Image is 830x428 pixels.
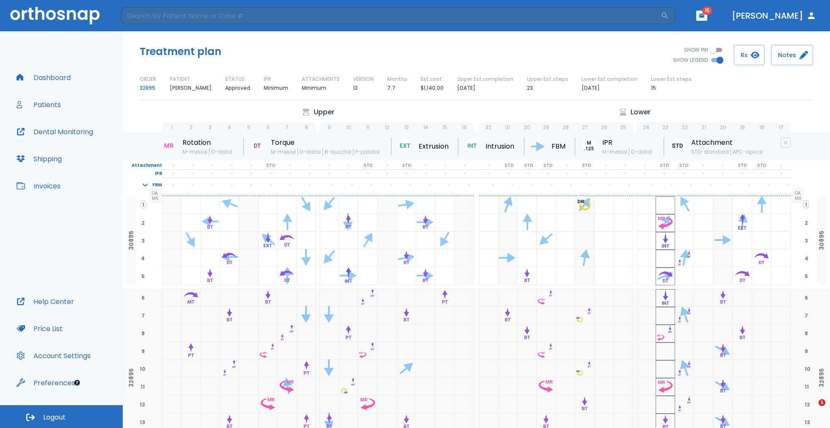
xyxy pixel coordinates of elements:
[656,268,675,285] div: planned extraction
[128,231,135,250] p: 30895
[656,325,675,342] div: planned extraction
[11,291,79,312] a: Help Center
[123,170,162,177] p: IPR
[302,75,339,83] p: ATTACHMENTS
[225,75,245,83] p: STATUS
[298,148,323,155] span: D-distal
[582,124,588,131] p: 27
[575,214,595,232] div: extracted
[720,124,726,131] p: 20
[575,396,595,413] div: extracted
[455,250,474,267] div: extracted
[378,232,397,249] div: extracted
[714,196,733,214] div: extracted
[457,83,475,93] p: [DATE]
[73,379,81,387] div: Tooltip anchor
[353,148,381,155] span: P-palatal
[140,237,146,244] span: 3
[10,7,100,24] img: Orthosnap
[239,396,259,413] div: extracted
[247,124,251,131] p: 5
[43,413,66,422] span: Logout
[423,124,428,131] p: 14
[498,196,518,214] div: extracted
[11,94,66,115] button: Patients
[239,250,259,267] div: extracted
[11,121,98,142] button: Dental Monitoring
[656,342,675,360] div: planned extraction
[239,289,259,307] div: extracted
[740,124,745,131] p: 19
[803,312,810,319] span: 7
[385,124,389,131] p: 12
[714,307,733,324] div: extracted
[128,368,135,387] p: 32895
[660,162,669,169] p: STD
[162,214,182,232] div: extracted
[656,378,675,396] div: planned extraction
[271,138,381,148] p: Torque
[378,396,397,413] div: extracted
[455,268,474,285] div: extracted
[662,124,668,131] p: 23
[457,75,513,83] p: Upper Est.completion
[239,232,259,249] div: extracted
[266,162,275,169] p: STD
[455,342,474,360] div: extracted
[714,232,733,249] div: extracted
[714,325,733,342] div: extracted
[138,400,147,408] span: 12
[524,124,530,131] p: 30
[656,289,675,307] div: planned extraction
[714,268,733,285] div: extracted
[656,214,675,232] div: planned extraction
[819,399,825,406] span: 1
[702,6,712,15] span: 15
[656,360,675,378] div: planned extraction
[498,250,518,267] div: extracted
[378,360,397,378] div: extracted
[818,368,825,387] p: 32895
[714,342,733,360] div: extracted
[11,176,66,196] a: Invoices
[378,268,397,285] div: extracted
[803,200,809,209] span: 1
[575,307,595,324] div: extracted
[651,83,656,93] p: 15
[455,196,474,214] div: extracted
[803,219,810,226] span: 2
[387,75,407,83] p: Months
[643,124,649,131] p: 24
[498,396,518,413] div: extracted
[575,250,595,267] div: extracted
[140,219,146,226] span: 2
[314,107,334,117] p: Upper
[714,214,733,232] div: extracted
[801,399,822,420] iframe: Intercom live chat
[138,365,147,373] span: 10
[11,318,68,339] button: Price List
[563,124,569,131] p: 28
[651,75,692,83] p: Lower Est.steps
[455,360,474,378] div: extracted
[543,124,549,131] p: 29
[818,231,825,250] p: 30895
[602,138,654,148] p: IPR
[323,148,353,155] span: B-bucctal
[442,124,447,131] p: 15
[162,250,182,267] div: extracted
[803,365,812,373] span: 10
[11,373,80,393] button: Preferences
[485,141,514,152] p: Intrusion
[803,418,812,426] span: 13
[803,347,810,355] span: 9
[171,124,173,131] p: 1
[123,162,162,169] p: Attachment
[140,347,146,355] span: 9
[140,200,146,209] span: 1
[353,75,374,83] p: VERSION
[771,45,813,65] button: Notes
[170,75,190,83] p: PATIENT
